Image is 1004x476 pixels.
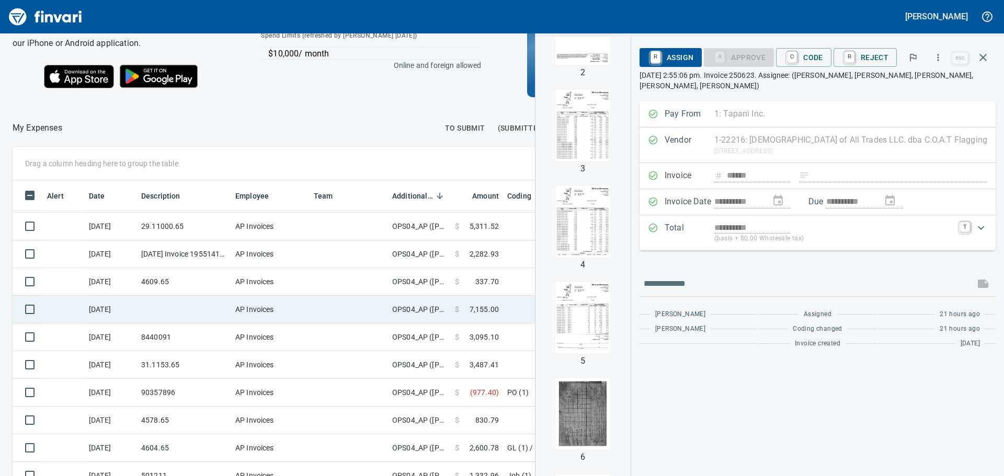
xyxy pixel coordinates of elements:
span: Additional Reviewer [392,190,433,202]
h6: You can also control your card and submit expenses from our iPhone or Android application. [13,21,235,51]
span: Additional Reviewer [392,190,447,202]
nav: breadcrumb [13,122,62,134]
p: 2 [580,66,585,79]
span: 2,600.78 [470,443,499,453]
td: OPS04_AP ([PERSON_NAME], [PERSON_NAME], [PERSON_NAME], [PERSON_NAME], [PERSON_NAME]) [388,296,451,323]
td: 8440091 [137,323,231,351]
h5: [PERSON_NAME] [905,11,968,22]
button: RAssign [640,48,702,67]
td: OPS04_AP ([PERSON_NAME], [PERSON_NAME], [PERSON_NAME], [PERSON_NAME], [PERSON_NAME]) [388,407,451,434]
span: 3,487.41 [470,359,499,370]
td: [DATE] [85,379,137,407]
span: Assigned [804,309,831,320]
p: Drag a column heading here to group the table [25,158,178,169]
span: Description [141,190,194,202]
button: RReject [834,48,897,67]
img: Page 3 [547,90,619,161]
span: Employee [235,190,269,202]
td: AP Invoices [231,296,310,323]
span: This records your message into the invoice and notifies anyone mentioned [971,271,996,296]
span: $ [455,276,459,287]
span: $ [455,415,459,425]
span: Amount [459,190,499,202]
img: Finvari [6,4,85,29]
td: AP Invoices [231,213,310,240]
div: Expand [640,215,996,250]
td: OPS04_AP ([PERSON_NAME], [PERSON_NAME], [PERSON_NAME], [PERSON_NAME], [PERSON_NAME]) [388,351,451,379]
a: T [960,222,970,232]
button: [PERSON_NAME] [903,8,971,25]
td: 4578.65 [137,407,231,434]
td: OPS04_AP ([PERSON_NAME], [PERSON_NAME], [PERSON_NAME], [PERSON_NAME], [PERSON_NAME]) [388,434,451,462]
td: 31.1153.65 [137,351,231,379]
span: Close invoice [950,45,996,70]
p: 6 [580,451,585,463]
td: AP Invoices [231,351,310,379]
td: PO (1) [503,379,765,407]
img: Page 5 [547,282,619,353]
span: 830.79 [475,415,499,425]
td: AP Invoices [231,240,310,268]
img: Page 6 [547,378,619,449]
span: 3,095.10 [470,332,499,342]
span: 7,155.00 [470,304,499,315]
p: 4 [580,259,585,271]
span: Team [314,190,333,202]
span: Code [784,49,823,66]
span: Coding [507,190,545,202]
td: AP Invoices [231,268,310,296]
img: Download on the App Store [44,65,114,88]
td: [DATE] [85,351,137,379]
span: Coding [507,190,531,202]
td: AP Invoices [231,323,310,351]
td: OPS04_AP ([PERSON_NAME], [PERSON_NAME], [PERSON_NAME], [PERSON_NAME], [PERSON_NAME]) [388,379,451,407]
span: Alert [47,190,64,202]
span: $ [455,304,459,315]
td: AP Invoices [231,407,310,434]
img: Get it on Google Play [114,59,204,94]
td: [DATE] [85,434,137,462]
button: Flag [902,46,925,69]
span: Reject [842,49,888,66]
span: Alert [47,190,77,202]
td: OPS04_AP ([PERSON_NAME], [PERSON_NAME], [PERSON_NAME], [PERSON_NAME], [PERSON_NAME]) [388,213,451,240]
span: Assign [648,49,693,66]
p: Total [665,222,714,244]
td: [DATE] [85,296,137,323]
span: Spend Limits (refreshed by [PERSON_NAME] [DATE]) [261,31,448,41]
td: AP Invoices [231,434,310,462]
img: Page 4 [547,186,619,257]
td: 29.11000.65 [137,213,231,240]
span: Date [89,190,119,202]
span: $ [455,249,459,259]
span: 2,282.93 [470,249,499,259]
span: (Submitted) [498,122,545,135]
span: 21 hours ago [940,309,980,320]
td: 4609.65 [137,268,231,296]
div: Coding Required [704,52,774,61]
button: More [927,46,950,69]
span: 21 hours ago [940,324,980,334]
a: C [787,51,797,63]
p: Online and foreign allowed [253,60,481,71]
td: OPS04_AP ([PERSON_NAME], [PERSON_NAME], [PERSON_NAME], [PERSON_NAME], [PERSON_NAME]) [388,323,451,351]
p: (basis + $0.00 Wholesale tax) [714,234,953,244]
span: [DATE] [961,339,980,349]
span: Date [89,190,105,202]
span: [PERSON_NAME] [655,309,705,320]
span: $ [455,443,459,453]
td: AP Invoices [231,379,310,407]
a: esc [952,52,968,64]
span: Coding changed [793,324,842,334]
td: [DATE] Invoice 195514110 from Uline Inc (1-24846) [137,240,231,268]
span: To Submit [445,122,485,135]
td: GL (1) / 6070.65.10: SMTC Rental [503,434,765,462]
td: [DATE] [85,407,137,434]
span: Amount [472,190,499,202]
span: $ [455,221,459,231]
span: [PERSON_NAME] [655,324,705,334]
p: [DATE] 2:55:06 pm. Invoice 250623. Assignee: ([PERSON_NAME], [PERSON_NAME], [PERSON_NAME], [PERSO... [640,70,996,91]
p: $10,000 / month [268,48,480,60]
td: OPS04_AP ([PERSON_NAME], [PERSON_NAME], [PERSON_NAME], [PERSON_NAME], [PERSON_NAME]) [388,268,451,296]
td: 4604.65 [137,434,231,462]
